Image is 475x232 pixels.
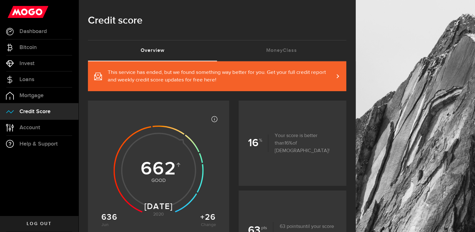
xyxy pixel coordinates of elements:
[19,93,44,98] span: Mortgage
[217,41,347,61] a: MoneyClass
[88,61,346,91] a: This service has ended, but we found something way better for you. Get your full credit report an...
[19,125,40,130] span: Account
[88,41,217,61] a: Overview
[280,224,300,229] span: 63 points
[284,141,293,146] span: 16
[5,3,24,21] button: Open LiveChat chat widget
[268,132,337,155] p: Your score is better than of [DEMOGRAPHIC_DATA]!
[19,77,34,82] span: Loans
[108,69,334,84] span: This service has ended, but we found something way better for you. Get your full credit report an...
[248,135,268,152] b: 16
[19,109,51,114] span: Credit Score
[27,222,51,226] span: Log out
[19,61,35,66] span: Invest
[19,141,58,147] span: Help & Support
[88,13,346,29] h1: Credit score
[88,40,346,61] ul: Tabs Navigation
[19,45,37,50] span: Bitcoin
[19,29,47,34] span: Dashboard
